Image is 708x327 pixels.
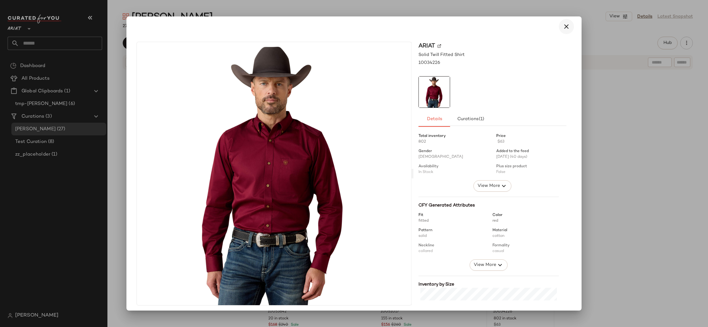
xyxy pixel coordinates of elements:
[477,182,500,190] span: View More
[479,117,484,122] span: (1)
[470,259,508,271] button: View More
[418,42,435,50] span: Ariat
[418,202,559,209] div: CFY Generated Attributes
[457,117,485,122] span: Curations
[418,281,559,288] div: Inventory by Size
[473,261,496,269] span: View More
[426,117,442,122] span: Details
[137,42,411,305] img: 10034226_front.jpg
[473,180,511,192] button: View More
[419,77,450,108] img: 10034226_front.jpg
[418,59,440,66] span: 10034226
[437,44,441,48] img: svg%3e
[418,52,465,58] span: Solid Twill Fitted Shirt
